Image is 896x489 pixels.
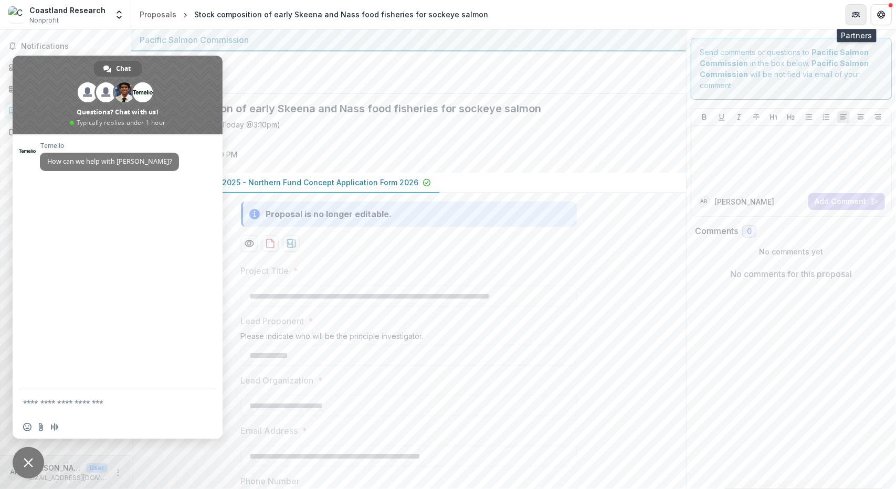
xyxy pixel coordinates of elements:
[241,424,298,437] p: Email Address
[47,157,172,166] span: How can we help with [PERSON_NAME]?
[262,235,279,252] button: download-proposal
[747,227,752,236] span: 0
[714,196,774,207] p: [PERSON_NAME]
[4,80,127,98] a: Tasks
[808,193,885,210] button: Add Comment
[241,264,289,277] p: Project Title
[117,61,131,77] span: Chat
[4,123,127,141] a: Documents
[855,111,867,123] button: Align Center
[4,38,127,55] button: Notifications
[241,475,300,487] p: Phone Number
[733,111,745,123] button: Italicize
[50,423,59,431] span: Audio message
[691,38,892,100] div: Send comments or questions to in the box below. will be notified via email of your comment.
[715,111,728,123] button: Underline
[701,199,708,204] div: Andrew Rosenberger
[23,389,191,416] textarea: Compose your message...
[27,462,82,473] p: [PERSON_NAME]
[27,473,108,483] p: [EMAIL_ADDRESS][DOMAIN_NAME]
[23,423,31,431] span: Insert an emoji
[135,7,492,22] nav: breadcrumb
[871,4,892,25] button: Get Help
[29,5,106,16] div: Coastland Research
[112,4,127,25] button: Open entity switcher
[750,111,763,123] button: Strike
[37,423,45,431] span: Send a file
[241,235,258,252] button: Preview f912c662-67fb-45d3-a714-1228fa233c1b-0.pdf
[803,111,815,123] button: Bullet List
[140,9,176,20] div: Proposals
[695,226,738,236] h2: Comments
[140,102,661,115] h2: Stock composition of early Skeena and Nass food fisheries for sockeye salmon
[785,111,797,123] button: Heading 2
[820,111,832,123] button: Ordered List
[86,463,108,473] p: User
[846,4,867,25] button: Partners
[13,447,44,479] a: Close chat
[837,111,850,123] button: Align Left
[21,42,122,51] span: Notifications
[698,111,711,123] button: Bold
[10,469,19,476] div: Andrew Rosenberger
[94,61,142,77] a: Chat
[194,9,488,20] div: Stock composition of early Skeena and Nass food fisheries for sockeye salmon
[241,332,577,345] div: Please indicate who will be the principle investigator.
[872,111,884,123] button: Align Right
[8,6,25,23] img: Coastland Research
[140,34,678,46] div: Pacific Salmon Commission
[140,177,418,188] p: Coastland Research - 2025 - Northern Fund Concept Application Form 2026
[731,268,852,280] p: No comments for this proposal
[4,102,127,119] a: Proposals
[29,16,59,25] span: Nonprofit
[695,246,888,257] p: No comments yet
[241,374,314,387] p: Lead Organization
[266,208,392,220] div: Proposal is no longer editable.
[767,111,780,123] button: Heading 1
[40,142,179,150] span: Temelio
[241,315,304,327] p: Lead Proponent
[4,59,127,76] a: Dashboard
[135,7,181,22] a: Proposals
[112,466,124,479] button: More
[283,235,300,252] button: download-proposal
